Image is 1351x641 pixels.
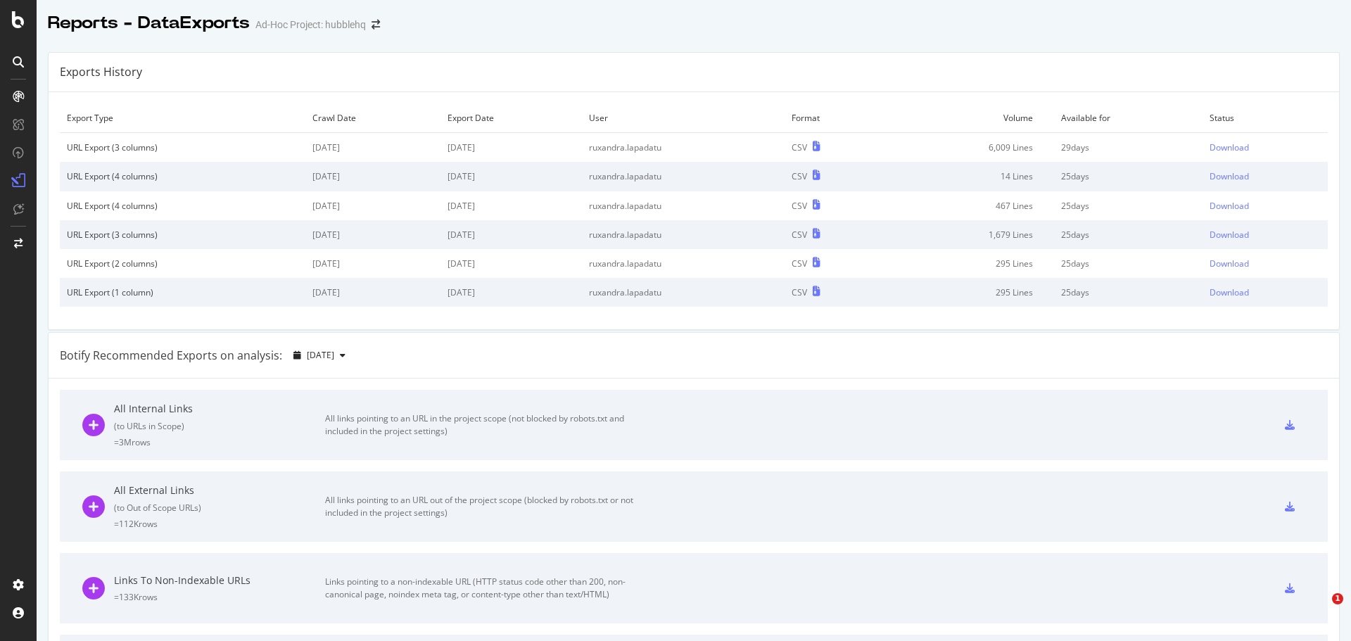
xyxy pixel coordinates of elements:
[307,349,334,361] span: 2025 Sep. 26th
[785,103,885,133] td: Format
[1210,229,1321,241] a: Download
[884,162,1054,191] td: 14 Lines
[440,220,582,249] td: [DATE]
[114,402,325,416] div: All Internal Links
[1054,278,1203,307] td: 25 days
[114,518,325,530] div: = 112K rows
[792,229,807,241] div: CSV
[582,249,785,278] td: ruxandra.lapadatu
[1332,593,1343,604] span: 1
[60,348,282,364] div: Botify Recommended Exports on analysis:
[792,286,807,298] div: CSV
[114,502,325,514] div: ( to Out of Scope URLs )
[255,18,366,32] div: Ad-Hoc Project: hubblehq
[582,162,785,191] td: ruxandra.lapadatu
[792,141,807,153] div: CSV
[582,191,785,220] td: ruxandra.lapadatu
[305,249,440,278] td: [DATE]
[325,412,642,438] div: All links pointing to an URL in the project scope (not blocked by robots.txt and included in the ...
[1210,258,1321,269] a: Download
[305,103,440,133] td: Crawl Date
[884,191,1054,220] td: 467 Lines
[1285,502,1295,512] div: csv-export
[305,220,440,249] td: [DATE]
[67,286,298,298] div: URL Export (1 column)
[440,249,582,278] td: [DATE]
[582,278,785,307] td: ruxandra.lapadatu
[1210,286,1249,298] div: Download
[1054,162,1203,191] td: 25 days
[60,103,305,133] td: Export Type
[114,436,325,448] div: = 3M rows
[440,133,582,163] td: [DATE]
[440,162,582,191] td: [DATE]
[67,200,298,212] div: URL Export (4 columns)
[1285,583,1295,593] div: csv-export
[884,103,1054,133] td: Volume
[792,200,807,212] div: CSV
[582,133,785,163] td: ruxandra.lapadatu
[884,249,1054,278] td: 295 Lines
[60,64,142,80] div: Exports History
[67,141,298,153] div: URL Export (3 columns)
[1203,103,1328,133] td: Status
[1054,249,1203,278] td: 25 days
[1054,220,1203,249] td: 25 days
[792,170,807,182] div: CSV
[1054,191,1203,220] td: 25 days
[884,133,1054,163] td: 6,009 Lines
[1303,593,1337,627] iframe: Intercom live chat
[67,170,298,182] div: URL Export (4 columns)
[114,591,325,603] div: = 133K rows
[1210,170,1249,182] div: Download
[1210,200,1321,212] a: Download
[372,20,380,30] div: arrow-right-arrow-left
[67,229,298,241] div: URL Export (3 columns)
[1210,286,1321,298] a: Download
[440,191,582,220] td: [DATE]
[582,220,785,249] td: ruxandra.lapadatu
[1210,141,1321,153] a: Download
[114,483,325,497] div: All External Links
[325,494,642,519] div: All links pointing to an URL out of the project scope (blocked by robots.txt or not included in t...
[1210,229,1249,241] div: Download
[1210,141,1249,153] div: Download
[1285,420,1295,430] div: csv-export
[67,258,298,269] div: URL Export (2 columns)
[1054,103,1203,133] td: Available for
[1210,200,1249,212] div: Download
[48,11,250,35] div: Reports - DataExports
[1054,133,1203,163] td: 29 days
[288,344,351,367] button: [DATE]
[305,133,440,163] td: [DATE]
[1210,170,1321,182] a: Download
[440,103,582,133] td: Export Date
[1210,258,1249,269] div: Download
[440,278,582,307] td: [DATE]
[582,103,785,133] td: User
[305,191,440,220] td: [DATE]
[114,420,325,432] div: ( to URLs in Scope )
[325,576,642,601] div: Links pointing to a non-indexable URL (HTTP status code other than 200, non-canonical page, noind...
[305,278,440,307] td: [DATE]
[114,573,325,588] div: Links To Non-Indexable URLs
[792,258,807,269] div: CSV
[884,278,1054,307] td: 295 Lines
[884,220,1054,249] td: 1,679 Lines
[305,162,440,191] td: [DATE]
